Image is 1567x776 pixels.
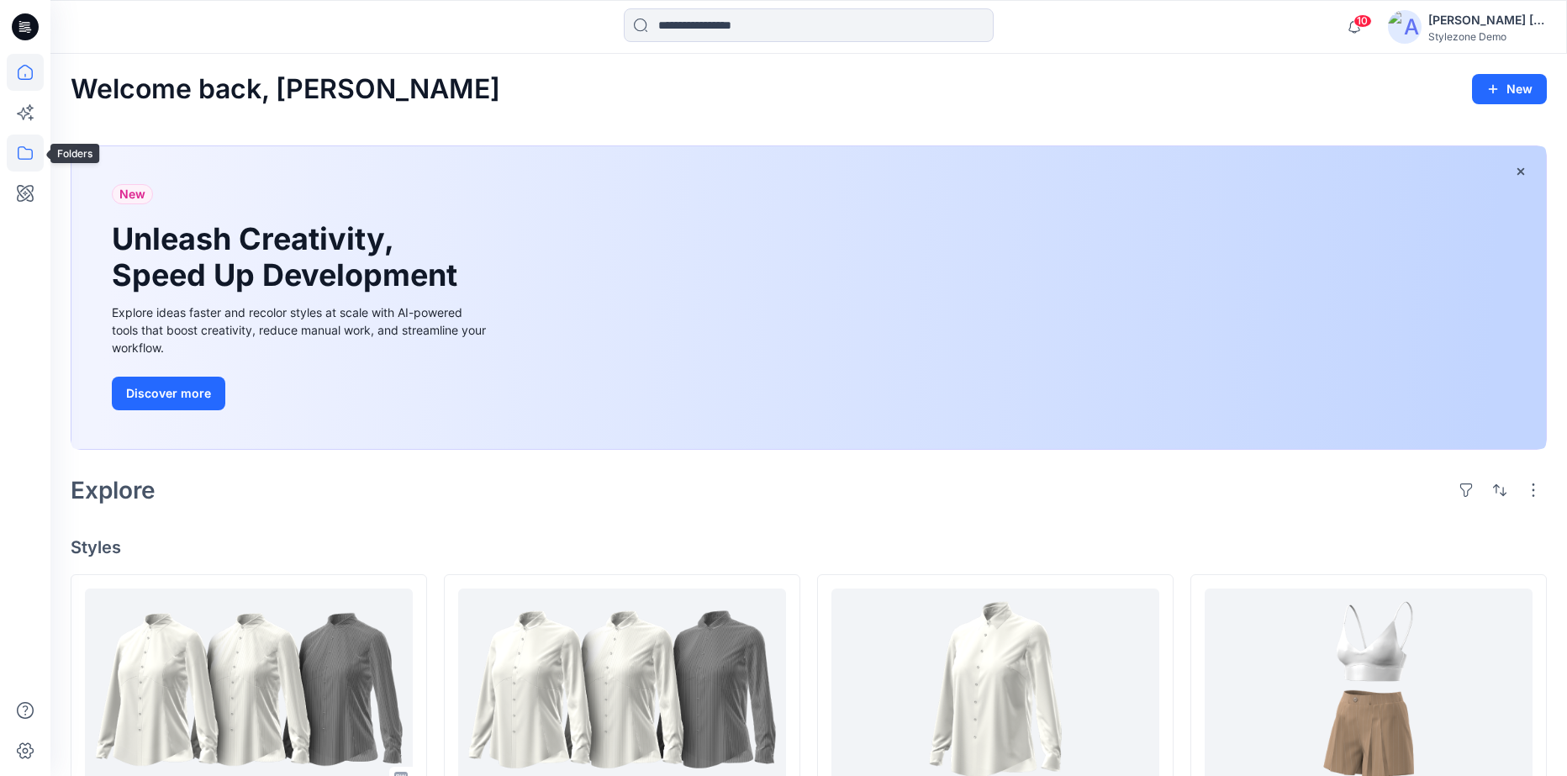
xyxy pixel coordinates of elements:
h4: Styles [71,537,1547,557]
button: New [1472,74,1547,104]
span: New [119,184,145,204]
h2: Welcome back, [PERSON_NAME] [71,74,500,105]
button: Discover more [112,377,225,410]
div: Stylezone Demo [1428,30,1546,43]
span: 10 [1353,14,1372,28]
div: Explore ideas faster and recolor styles at scale with AI-powered tools that boost creativity, red... [112,304,490,356]
div: [PERSON_NAME] [PERSON_NAME] [1428,10,1546,30]
img: avatar [1388,10,1422,44]
h1: Unleash Creativity, Speed Up Development [112,221,465,293]
h2: Explore [71,477,156,504]
a: Discover more [112,377,490,410]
